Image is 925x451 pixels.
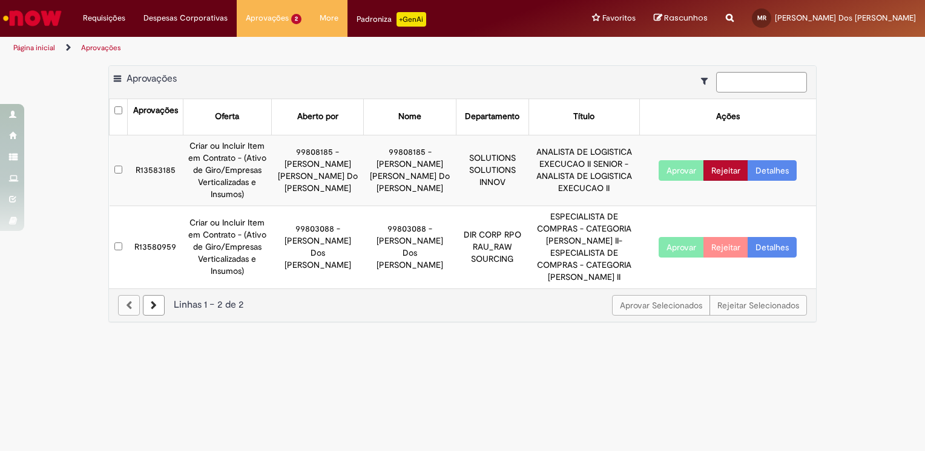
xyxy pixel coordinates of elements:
th: Aprovações [128,99,183,135]
div: Aprovações [133,105,178,117]
a: Rascunhos [654,13,708,24]
td: Criar ou Incluir Item em Contrato - (Ativo de Giro/Empresas Verticalizadas e Insumos) [183,206,271,288]
span: Favoritos [602,12,636,24]
a: Detalhes [748,160,797,181]
td: SOLUTIONS SOLUTIONS INNOV [456,135,528,206]
span: MR [757,14,766,22]
span: [PERSON_NAME] Dos [PERSON_NAME] [775,13,916,23]
span: Rascunhos [664,12,708,24]
div: Título [573,111,594,123]
div: Nome [398,111,421,123]
a: Detalhes [748,237,797,258]
span: Aprovações [127,73,177,85]
td: R13583185 [128,135,183,206]
div: Departamento [465,111,519,123]
td: 99803088 - [PERSON_NAME] Dos [PERSON_NAME] [271,206,364,288]
div: Linhas 1 − 2 de 2 [118,298,807,312]
div: Ações [716,111,740,123]
span: 2 [291,14,301,24]
ul: Trilhas de página [9,37,608,59]
div: Oferta [215,111,239,123]
span: Despesas Corporativas [143,12,228,24]
span: Aprovações [246,12,289,24]
td: 99803088 - [PERSON_NAME] Dos [PERSON_NAME] [364,206,456,288]
td: 99808185 - [PERSON_NAME] [PERSON_NAME] Do [PERSON_NAME] [364,135,456,206]
td: DIR CORP RPO RAU_RAW SOURCING [456,206,528,288]
td: 99808185 - [PERSON_NAME] [PERSON_NAME] Do [PERSON_NAME] [271,135,364,206]
img: ServiceNow [1,6,64,30]
td: Criar ou Incluir Item em Contrato - (Ativo de Giro/Empresas Verticalizadas e Insumos) [183,135,271,206]
p: +GenAi [397,12,426,27]
div: Aberto por [297,111,338,123]
button: Rejeitar [703,160,748,181]
button: Aprovar [659,237,704,258]
button: Aprovar [659,160,704,181]
span: More [320,12,338,24]
a: Aprovações [81,43,121,53]
a: Página inicial [13,43,55,53]
td: R13580959 [128,206,183,288]
span: Requisições [83,12,125,24]
div: Padroniza [357,12,426,27]
td: ESPECIALISTA DE COMPRAS - CATEGORIA [PERSON_NAME] II-ESPECIALISTA DE COMPRAS - CATEGORIA [PERSON_... [528,206,639,288]
button: Rejeitar [703,237,748,258]
i: Mostrar filtros para: Suas Solicitações [701,77,714,85]
td: ANALISTA DE LOGISTICA EXECUCAO II SENIOR - ANALISTA DE LOGISTICA EXECUCAO II [528,135,639,206]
